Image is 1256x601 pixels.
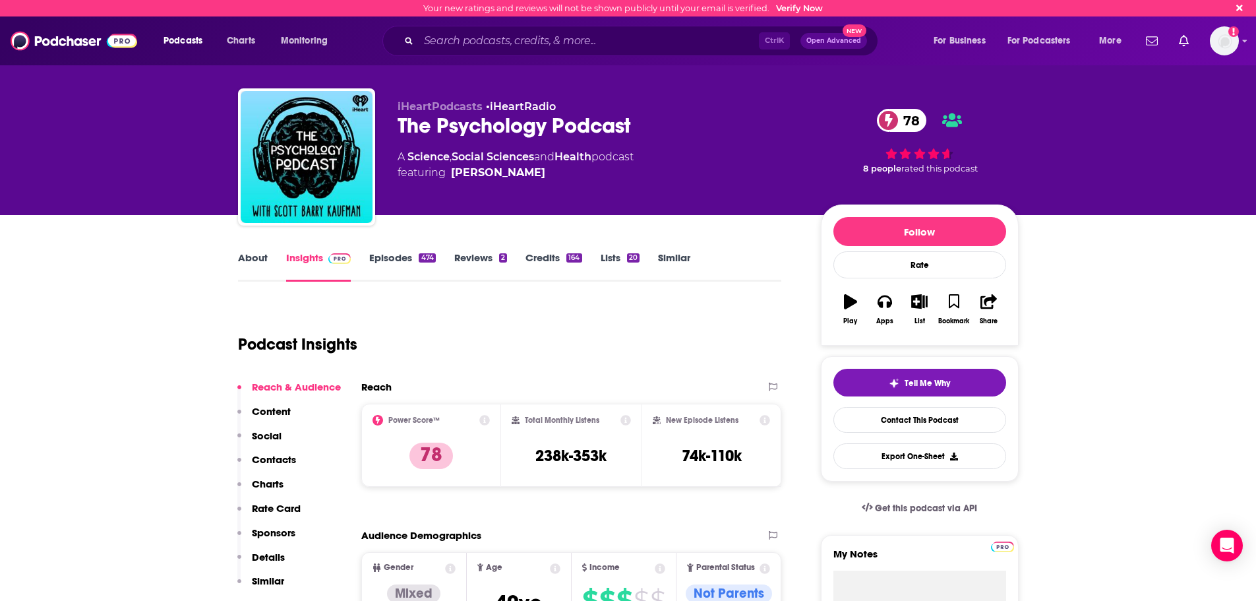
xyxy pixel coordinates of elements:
[554,150,591,163] a: Health
[369,251,435,282] a: Episodes474
[237,405,291,429] button: Content
[806,38,861,44] span: Open Advanced
[937,286,971,333] button: Bookmark
[252,478,284,490] p: Charts
[218,30,263,51] a: Charts
[398,165,634,181] span: featuring
[237,381,341,405] button: Reach & Audience
[833,217,1006,246] button: Follow
[451,165,545,181] a: Scott Barry Kaufman
[666,416,738,425] h2: New Episode Listens
[238,334,357,354] h1: Podcast Insights
[486,563,502,572] span: Age
[843,24,866,37] span: New
[281,32,328,50] span: Monitoring
[227,32,255,50] span: Charts
[395,26,891,56] div: Search podcasts, credits, & more...
[991,542,1014,552] img: Podchaser Pro
[499,253,507,263] div: 2
[525,251,582,282] a: Credits164
[589,563,620,572] span: Income
[863,164,901,174] span: 8 people
[1099,32,1121,50] span: More
[1211,530,1243,561] div: Open Intercom Messenger
[237,502,301,526] button: Rate Card
[1210,26,1239,55] img: User Profile
[566,253,582,263] div: 164
[1090,30,1138,51] button: open menu
[759,32,790,49] span: Ctrl K
[601,251,640,282] a: Lists20
[682,446,742,466] h3: 74k-110k
[1174,30,1194,52] a: Show notifications dropdown
[486,100,556,113] span: •
[833,286,868,333] button: Play
[252,526,295,539] p: Sponsors
[241,91,373,223] img: The Psychology Podcast
[237,429,282,454] button: Social
[398,100,483,113] span: iHeartPodcasts
[272,30,345,51] button: open menu
[454,251,507,282] a: Reviews2
[164,32,202,50] span: Podcasts
[252,381,341,393] p: Reach & Audience
[398,149,634,181] div: A podcast
[991,540,1014,552] a: Pro website
[934,32,986,50] span: For Business
[384,563,413,572] span: Gender
[971,286,1005,333] button: Share
[843,317,857,325] div: Play
[627,253,640,263] div: 20
[901,164,978,174] span: rated this podcast
[252,453,296,466] p: Contacts
[800,33,867,49] button: Open AdvancedNew
[890,109,926,132] span: 78
[924,30,1002,51] button: open menu
[658,251,690,282] a: Similar
[328,253,351,264] img: Podchaser Pro
[409,443,453,469] p: 78
[833,443,1006,469] button: Export One-Sheet
[237,478,284,502] button: Charts
[1007,32,1071,50] span: For Podcasters
[286,251,351,282] a: InsightsPodchaser Pro
[877,109,926,132] a: 78
[237,575,284,599] button: Similar
[11,28,137,53] a: Podchaser - Follow, Share and Rate Podcasts
[361,381,392,393] h2: Reach
[419,253,435,263] div: 474
[833,251,1006,278] div: Rate
[833,548,1006,571] label: My Notes
[423,3,823,13] div: Your new ratings and reviews will not be shown publicly until your email is verified.
[821,100,1019,182] div: 78 8 peoplerated this podcast
[252,405,291,418] p: Content
[1210,26,1239,55] button: Show profile menu
[252,502,301,515] p: Rate Card
[980,317,998,325] div: Share
[875,503,977,514] span: Get this podcast via API
[914,317,925,325] div: List
[868,286,902,333] button: Apps
[889,378,899,389] img: tell me why sparkle
[525,416,599,425] h2: Total Monthly Listens
[833,369,1006,396] button: tell me why sparkleTell Me Why
[534,150,554,163] span: and
[419,30,759,51] input: Search podcasts, credits, & more...
[833,407,1006,433] a: Contact This Podcast
[361,529,481,542] h2: Audience Demographics
[902,286,936,333] button: List
[238,251,268,282] a: About
[252,575,284,587] p: Similar
[535,446,607,466] h3: 238k-353k
[154,30,220,51] button: open menu
[237,551,285,575] button: Details
[452,150,534,163] a: Social Sciences
[450,150,452,163] span: ,
[490,100,556,113] a: iHeartRadio
[252,551,285,563] p: Details
[237,526,295,551] button: Sponsors
[237,453,296,478] button: Contacts
[1141,30,1163,52] a: Show notifications dropdown
[876,317,893,325] div: Apps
